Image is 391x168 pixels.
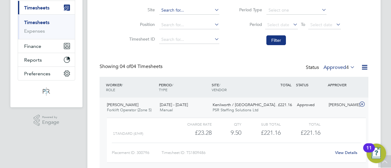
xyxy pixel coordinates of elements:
[127,36,155,42] label: Timesheet ID
[42,120,59,125] span: Engage
[159,87,167,92] span: TYPE
[162,148,331,158] div: Timesheet ID: TS1809486
[106,87,115,92] span: ROLE
[235,22,262,27] label: Period
[367,144,386,163] button: Open Resource Center, 11 new notifications
[335,150,357,155] a: View Details
[18,53,75,66] button: Reports
[159,35,219,44] input: Search for...
[346,64,349,70] span: 4
[301,129,320,136] span: £221.16
[212,128,241,138] div: 9.50
[366,148,372,156] div: 11
[34,115,60,126] a: Powered byEngage
[263,100,294,110] div: £221.16
[24,71,50,77] span: Preferences
[241,120,281,128] div: Sub Total
[310,22,332,27] span: Select date
[306,63,356,72] div: Status
[24,43,41,49] span: Finance
[18,1,75,14] button: Timesheets
[266,6,327,15] input: Select one
[120,63,131,70] span: 04 of
[267,22,289,27] span: Select date
[24,28,45,34] a: Expenses
[107,102,138,107] span: [PERSON_NAME]
[18,14,75,39] div: Timesheets
[127,22,155,27] label: Position
[159,21,219,29] input: Search for...
[18,87,75,96] a: Go to home page
[172,82,173,87] span: /
[172,128,212,138] div: £23.28
[157,79,210,95] div: PERIOD
[112,148,162,158] div: Placement ID: 300796
[41,87,52,96] img: psrsolutions-logo-retina.png
[113,131,143,136] span: Standard (£/HR)
[172,120,212,128] div: Charge rate
[281,120,320,128] div: Total
[122,82,123,87] span: /
[323,64,355,70] label: Approved
[18,39,75,53] button: Finance
[24,20,49,25] a: Timesheets
[219,82,220,87] span: /
[294,100,326,110] div: Approved
[280,82,291,87] span: TOTAL
[42,115,59,120] span: Powered by
[120,63,163,70] span: 04 Timesheets
[294,79,326,90] div: STATUS
[159,6,219,15] input: Search for...
[213,107,258,113] span: PSR Staffing Solutions Ltd
[160,102,188,107] span: [DATE] - [DATE]
[235,7,262,13] label: Period Type
[18,67,75,80] button: Preferences
[212,120,241,128] div: QTY
[160,107,173,113] span: Manual
[212,87,227,92] span: VENDOR
[104,79,157,95] div: WORKER
[213,102,279,107] span: Kenilworth / [GEOGRAPHIC_DATA]…
[127,7,155,13] label: Site
[210,79,263,95] div: SITE
[299,20,307,28] span: To
[107,107,152,113] span: Forklift Operator (Zone 5)
[241,128,281,138] div: £221.16
[24,5,49,11] span: Timesheets
[326,79,358,90] div: APPROVER
[326,100,358,110] div: [PERSON_NAME]
[100,63,164,70] div: Showing
[24,57,42,63] span: Reports
[266,35,286,45] button: Filter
